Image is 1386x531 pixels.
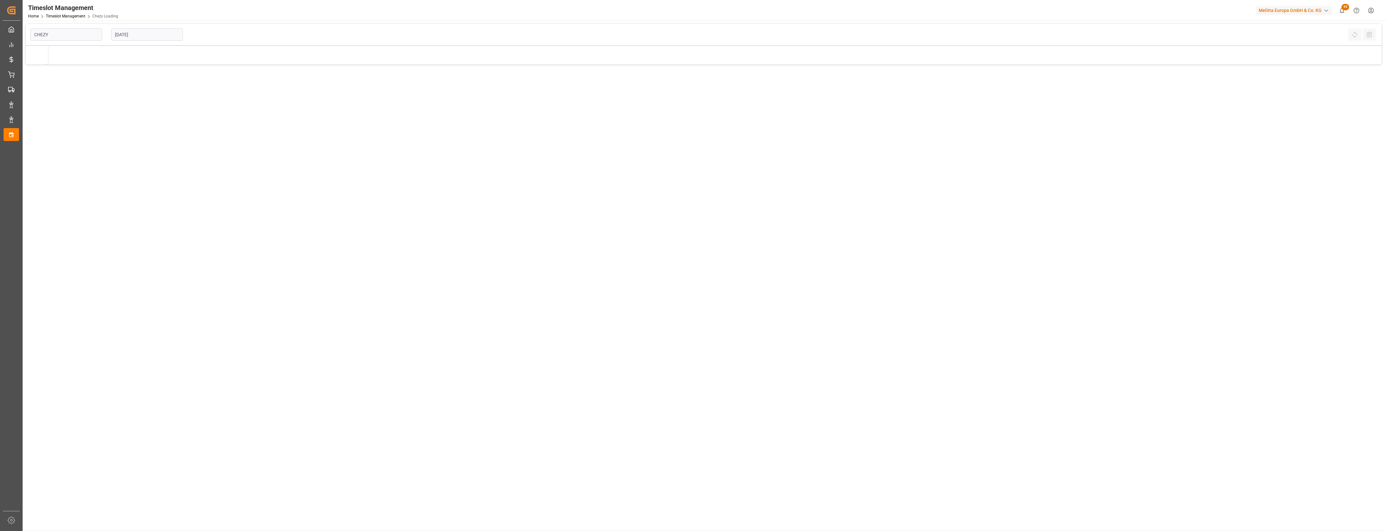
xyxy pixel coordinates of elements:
div: Melitta Europa GmbH & Co. KG [1256,6,1332,15]
div: Timeslot Management [28,3,118,13]
input: DD-MM-YYYY [111,28,183,41]
a: Home [28,14,39,18]
button: Melitta Europa GmbH & Co. KG [1256,4,1335,16]
button: Help Center [1349,3,1364,18]
button: show 45 new notifications [1335,3,1349,18]
input: Type to search/select [30,28,102,41]
span: 45 [1341,4,1349,10]
a: Timeslot Management [46,14,85,18]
